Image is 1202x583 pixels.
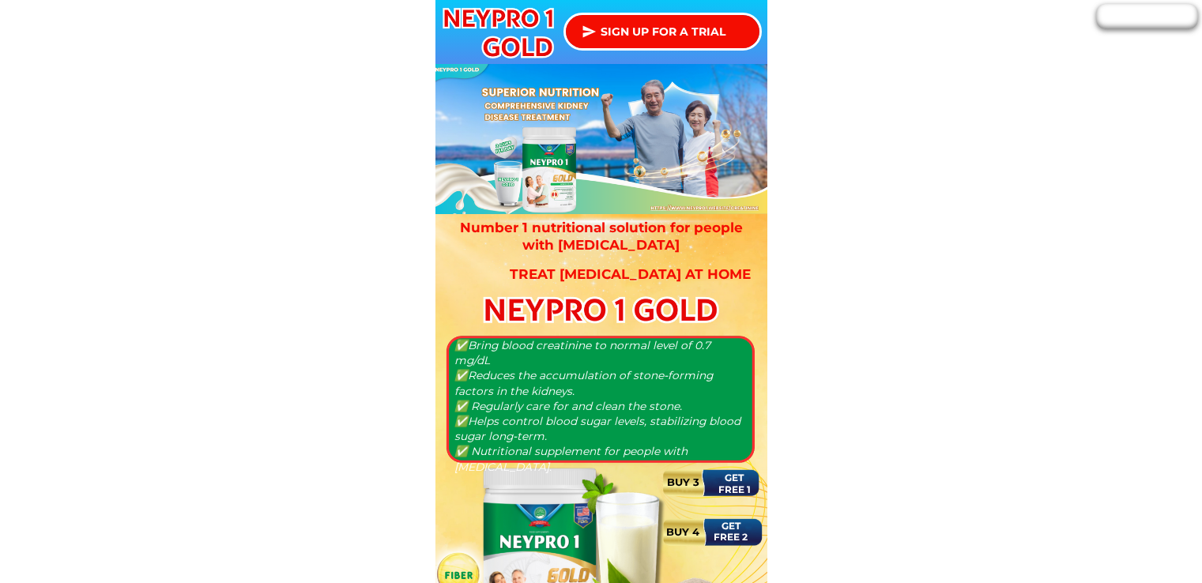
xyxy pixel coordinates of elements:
[457,219,745,254] h3: Number 1 nutritional solution for people with [MEDICAL_DATA]
[658,524,708,540] h3: BUY 4
[454,338,745,475] h3: ✅Bring blood creatinine to normal level of 0.7 mg/dL ✅Reduces the accumulation of stone-forming f...
[708,521,753,544] h3: GET FREE 2
[658,474,708,491] h3: BUY 3
[712,472,757,495] h3: GET FREE 1
[566,15,759,48] p: SIGN UP FOR A TRIAL
[500,265,761,283] h3: Treat [MEDICAL_DATA] at home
